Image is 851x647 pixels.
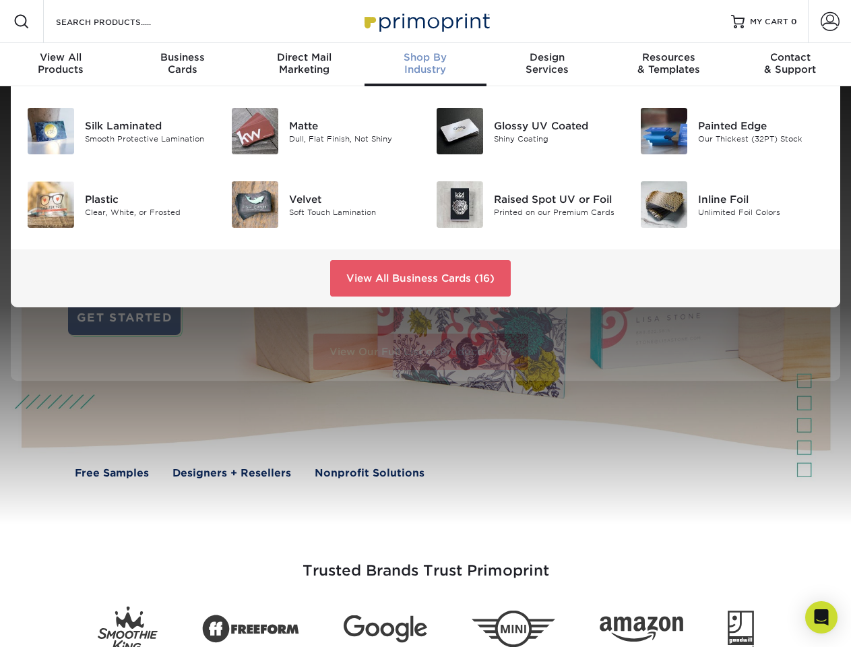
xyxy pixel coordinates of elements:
[486,51,608,75] div: Services
[728,611,754,647] img: Goodwill
[313,334,528,370] a: View Our Full List of Products (28)
[243,51,365,75] div: Marketing
[608,51,729,63] span: Resources
[365,43,486,86] a: Shop ByIndustry
[243,51,365,63] span: Direct Mail
[750,16,788,28] span: MY CART
[791,17,797,26] span: 0
[344,615,427,643] img: Google
[121,51,243,63] span: Business
[243,43,365,86] a: Direct MailMarketing
[330,260,511,297] a: View All Business Cards (16)
[608,43,729,86] a: Resources& Templates
[3,606,115,642] iframe: Google Customer Reviews
[358,7,493,36] img: Primoprint
[121,43,243,86] a: BusinessCards
[32,530,820,596] h3: Trusted Brands Trust Primoprint
[805,601,838,634] div: Open Intercom Messenger
[600,617,683,642] img: Amazon
[55,13,186,30] input: SEARCH PRODUCTS.....
[365,51,486,75] div: Industry
[121,51,243,75] div: Cards
[486,51,608,63] span: Design
[608,51,729,75] div: & Templates
[486,43,608,86] a: DesignServices
[365,51,486,63] span: Shop By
